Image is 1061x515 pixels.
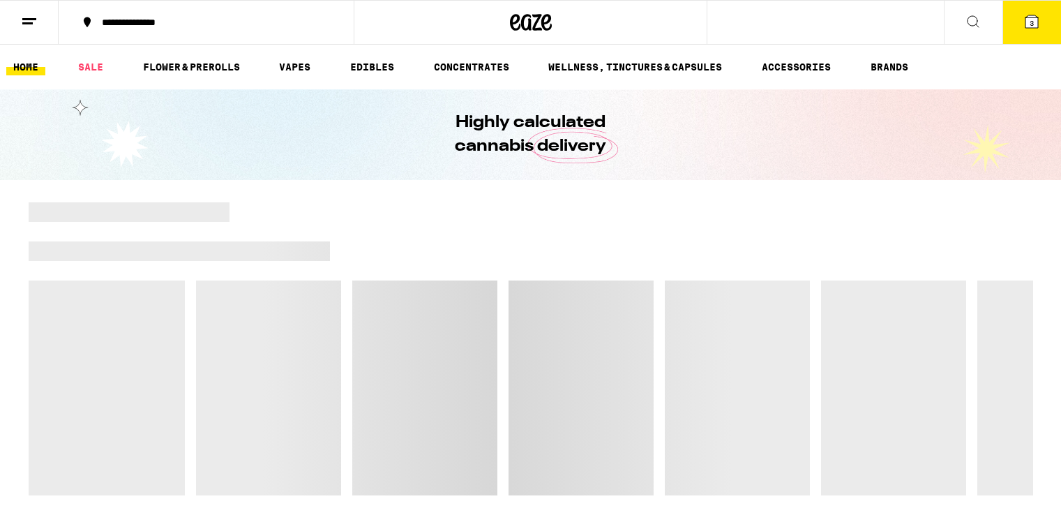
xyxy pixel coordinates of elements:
a: VAPES [272,59,317,75]
a: BRANDS [864,59,915,75]
a: FLOWER & PREROLLS [136,59,247,75]
a: WELLNESS, TINCTURES & CAPSULES [541,59,729,75]
a: EDIBLES [343,59,401,75]
a: ACCESSORIES [755,59,838,75]
a: SALE [71,59,110,75]
a: CONCENTRATES [427,59,516,75]
h1: Highly calculated cannabis delivery [416,111,646,158]
button: 3 [1002,1,1061,44]
span: 3 [1030,19,1034,27]
a: HOME [6,59,45,75]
